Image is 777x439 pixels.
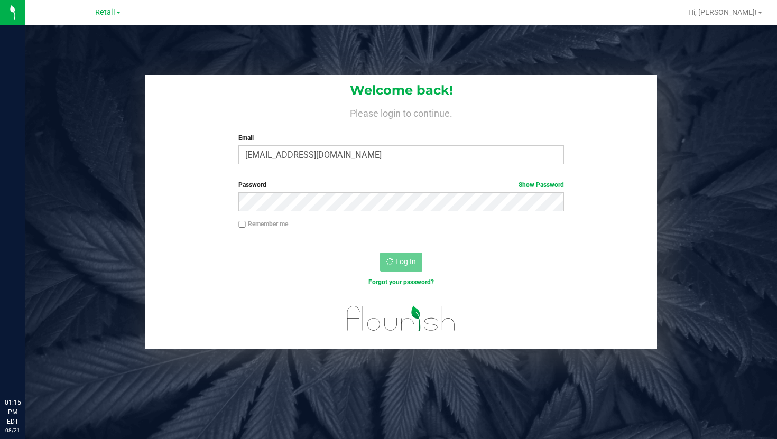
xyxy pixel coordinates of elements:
p: 01:15 PM EDT [5,398,21,426]
span: Retail [95,8,115,17]
span: Hi, [PERSON_NAME]! [688,8,757,16]
input: Remember me [238,221,246,228]
label: Remember me [238,219,288,229]
a: Forgot your password? [368,278,434,286]
h1: Welcome back! [145,83,657,97]
p: 08/21 [5,426,21,434]
span: Password [238,181,266,189]
button: Log In [380,253,422,272]
h4: Please login to continue. [145,106,657,118]
span: Log In [395,257,416,266]
img: flourish_logo.svg [337,298,465,339]
label: Email [238,133,563,143]
a: Show Password [519,181,564,189]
